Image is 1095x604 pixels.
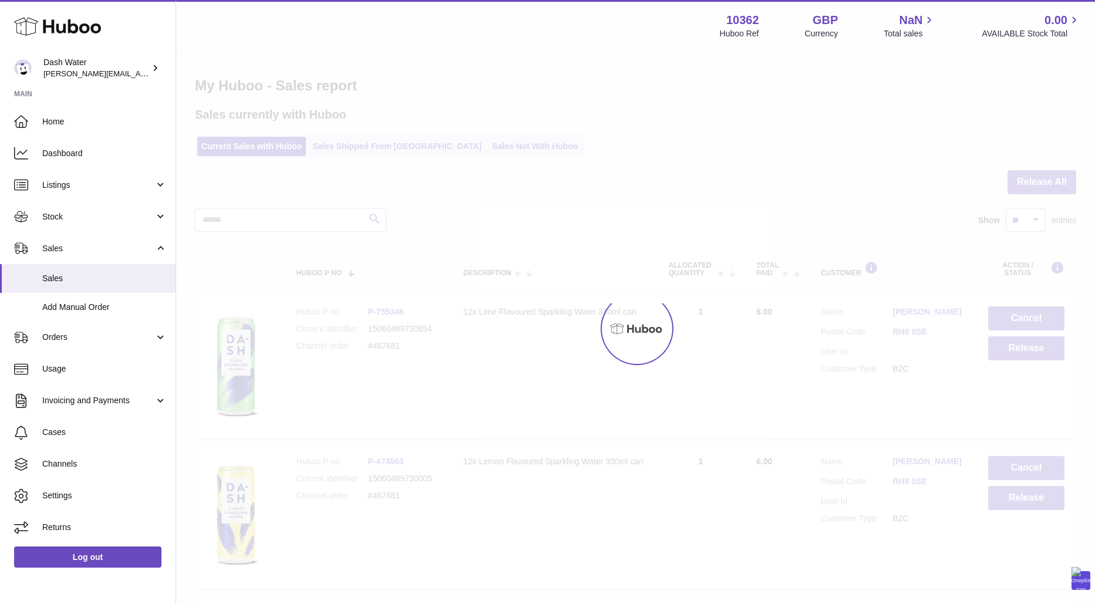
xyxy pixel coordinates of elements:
span: AVAILABLE Stock Total [982,28,1081,39]
strong: 10362 [726,12,759,28]
div: Dash Water [43,57,149,79]
span: Dashboard [42,148,167,159]
a: NaN Total sales [884,12,936,39]
span: Stock [42,211,154,222]
span: Total sales [884,28,936,39]
span: [PERSON_NAME][EMAIL_ADDRESS][DOMAIN_NAME] [43,69,235,78]
a: Log out [14,546,161,568]
span: Sales [42,273,167,284]
span: Sales [42,243,154,254]
span: Invoicing and Payments [42,395,154,406]
span: 0.00 [1045,12,1067,28]
span: Orders [42,332,154,343]
span: NaN [899,12,922,28]
span: Add Manual Order [42,302,167,313]
span: Settings [42,490,167,501]
span: Home [42,116,167,127]
span: Cases [42,427,167,438]
span: Listings [42,180,154,191]
div: Currency [805,28,838,39]
span: Usage [42,363,167,374]
img: james@dash-water.com [14,59,32,77]
strong: GBP [813,12,838,28]
span: Returns [42,522,167,533]
span: Channels [42,458,167,470]
div: Huboo Ref [720,28,759,39]
a: 0.00 AVAILABLE Stock Total [982,12,1081,39]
